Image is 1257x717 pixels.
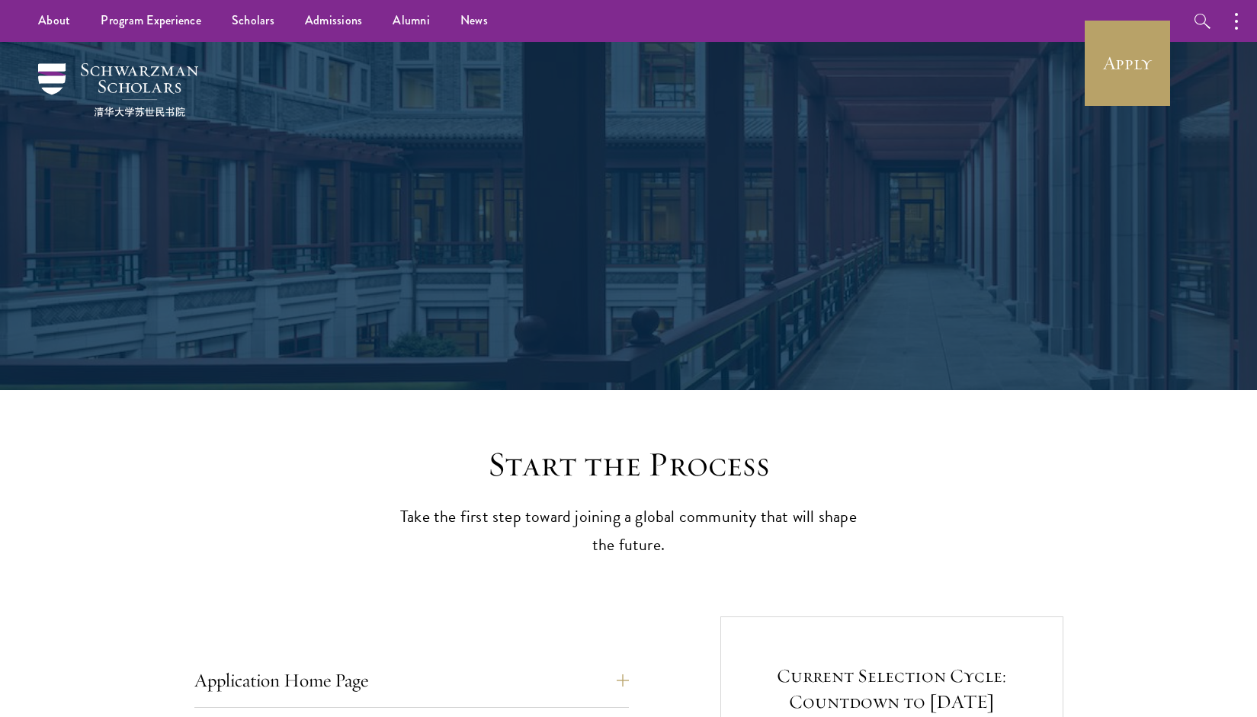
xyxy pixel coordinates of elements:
[194,662,629,699] button: Application Home Page
[1085,21,1170,106] a: Apply
[38,63,198,117] img: Schwarzman Scholars
[393,503,865,559] p: Take the first step toward joining a global community that will shape the future.
[393,443,865,486] h2: Start the Process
